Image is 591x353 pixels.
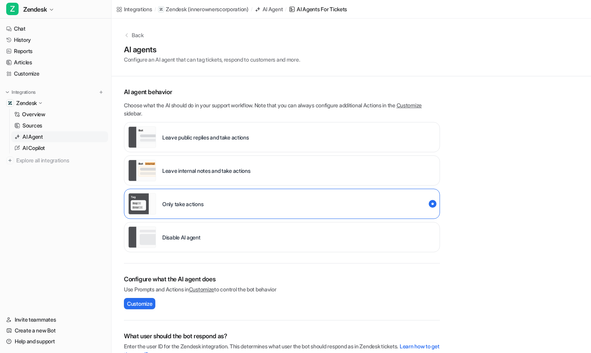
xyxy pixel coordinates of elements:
[3,155,108,166] a: Explore all integrations
[3,57,108,68] a: Articles
[23,4,47,15] span: Zendesk
[11,120,108,131] a: Sources
[128,126,156,148] img: Leave public replies and take actions
[162,167,251,175] p: Leave internal notes and take actions
[124,274,440,284] h2: Configure what the AI agent does
[6,157,14,164] img: explore all integrations
[188,5,248,13] p: ( innerownerscorporation )
[3,314,108,325] a: Invite teammates
[116,5,152,13] a: Integrations
[16,154,105,167] span: Explore all integrations
[132,31,144,39] p: Back
[162,200,203,208] p: Only take actions
[166,5,186,13] p: Zendesk
[128,193,156,215] img: Only take actions
[128,160,156,181] img: Leave internal notes and take actions
[124,44,300,55] h1: AI agents
[98,90,104,95] img: menu_add.svg
[128,226,156,248] img: Disable AI agent
[289,5,347,13] a: AI Agents for tickets
[3,46,108,57] a: Reports
[22,144,45,152] p: AI Copilot
[124,331,440,341] h2: What user should the bot respond as?
[124,122,440,152] div: live::external_reply
[251,6,253,13] span: /
[263,5,283,13] div: AI Agent
[158,5,248,13] a: Zendesk(innerownerscorporation)
[124,55,300,64] p: Configure an AI agent that can tag tickets, respond to customers and more.
[3,23,108,34] a: Chat
[124,87,440,96] p: AI agent behavior
[3,88,38,96] button: Integrations
[3,336,108,347] a: Help and support
[124,285,440,293] p: Use Prompts and Actions in to control the bot behavior
[124,298,155,309] button: Customize
[3,68,108,79] a: Customize
[12,89,36,95] p: Integrations
[162,233,201,241] p: Disable AI agent
[8,101,12,105] img: Zendesk
[3,325,108,336] a: Create a new Bot
[22,133,43,141] p: AI Agent
[127,300,152,308] span: Customize
[11,143,108,153] a: AI Copilot
[3,34,108,45] a: History
[5,90,10,95] img: expand menu
[155,6,156,13] span: /
[162,133,249,141] p: Leave public replies and take actions
[255,5,283,13] a: AI Agent
[124,222,440,252] div: paused::disabled
[124,189,440,219] div: live::disabled
[22,110,45,118] p: Overview
[22,122,42,129] p: Sources
[16,99,37,107] p: Zendesk
[285,6,287,13] span: /
[124,5,152,13] div: Integrations
[124,101,440,117] p: Choose what the AI should do in your support workflow. Note that you can always configure additio...
[11,109,108,120] a: Overview
[189,286,214,293] a: Customize
[6,3,19,15] span: Z
[397,102,422,108] a: Customize
[11,131,108,142] a: AI Agent
[124,155,440,186] div: live::internal_reply
[297,5,347,13] div: AI Agents for tickets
